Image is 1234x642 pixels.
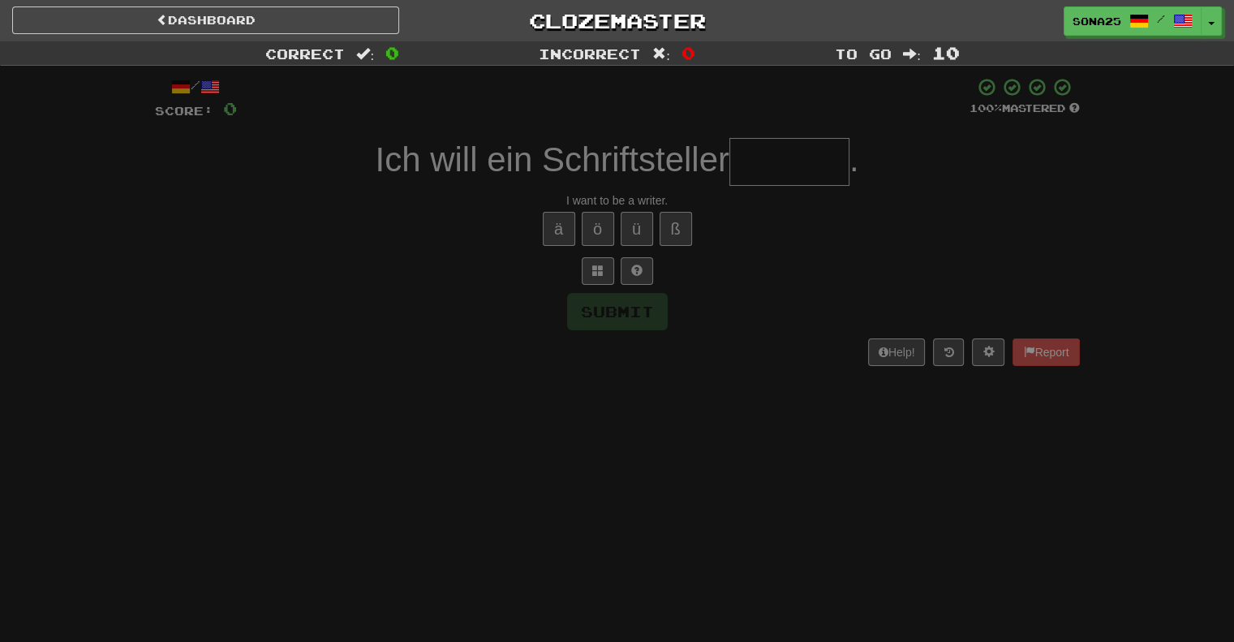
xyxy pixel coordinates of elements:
[849,140,859,179] span: .
[681,43,695,62] span: 0
[1157,13,1165,24] span: /
[1064,6,1202,36] a: Sona25 /
[660,212,692,246] button: ß
[356,47,374,61] span: :
[424,6,810,35] a: Clozemaster
[223,98,237,118] span: 0
[265,45,345,62] span: Correct
[970,101,1002,114] span: 100 %
[155,104,213,118] span: Score:
[567,293,668,330] button: Submit
[621,212,653,246] button: ü
[933,338,964,366] button: Round history (alt+y)
[932,43,960,62] span: 10
[621,257,653,285] button: Single letter hint - you only get 1 per sentence and score half the points! alt+h
[543,212,575,246] button: ä
[835,45,892,62] span: To go
[385,43,399,62] span: 0
[868,338,926,366] button: Help!
[155,192,1080,209] div: I want to be a writer.
[970,101,1080,116] div: Mastered
[582,212,614,246] button: ö
[12,6,399,34] a: Dashboard
[903,47,921,61] span: :
[155,77,237,97] div: /
[539,45,641,62] span: Incorrect
[582,257,614,285] button: Switch sentence to multiple choice alt+p
[375,140,729,179] span: Ich will ein Schriftsteller
[1013,338,1079,366] button: Report
[1073,14,1121,28] span: Sona25
[652,47,670,61] span: :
